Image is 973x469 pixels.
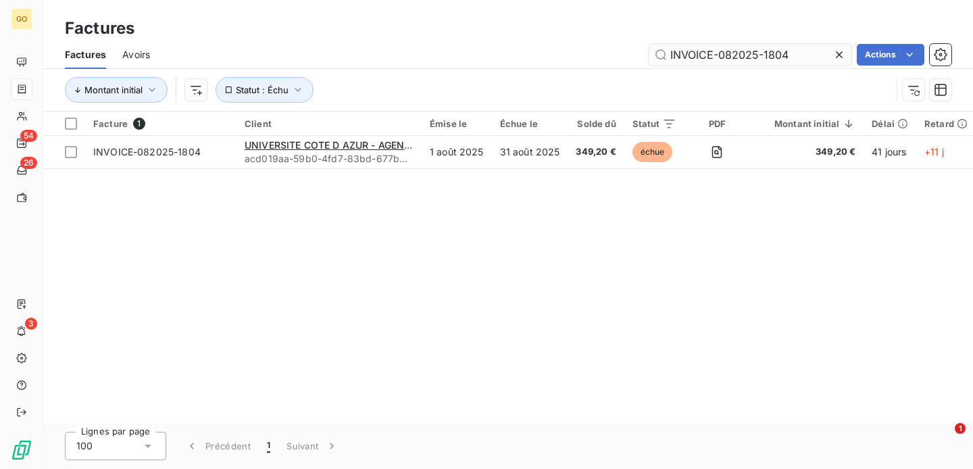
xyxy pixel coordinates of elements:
span: 26 [20,157,37,169]
span: acd019aa-59b0-4fd7-83bd-677bb0425c7b [245,152,414,166]
span: Avoirs [122,48,150,61]
button: Précédent [177,432,259,460]
div: GO [11,8,32,30]
td: 41 jours [864,136,916,168]
button: 1 [259,432,278,460]
span: 54 [20,130,37,142]
span: 349,20 € [758,145,855,159]
span: +11 j [924,146,944,157]
span: UNIVERSITE COTE D AZUR - AGENCE COMPTABLE [245,139,478,151]
span: 1 [955,423,966,434]
button: Suivant [278,432,347,460]
span: Factures [65,48,106,61]
div: Délai [872,118,908,129]
div: Montant initial [758,118,855,129]
div: Client [245,118,414,129]
td: 1 août 2025 [422,136,492,168]
span: 100 [76,439,93,453]
button: Actions [857,44,924,66]
iframe: Intercom live chat [927,423,959,455]
input: Rechercher [649,44,851,66]
span: 349,20 € [576,145,616,159]
button: Montant initial [65,77,168,103]
span: échue [632,142,673,162]
div: Échue le [500,118,560,129]
span: 3 [25,318,37,330]
span: Facture [93,118,128,129]
span: INVOICE-082025-1804 [93,146,201,157]
div: Statut [632,118,676,129]
div: PDF [693,118,742,129]
button: Statut : Échu [216,77,314,103]
div: Émise le [430,118,484,129]
span: Statut : Échu [236,84,289,95]
td: 31 août 2025 [492,136,568,168]
span: 1 [133,118,145,130]
div: Solde dû [576,118,616,129]
img: Logo LeanPay [11,439,32,461]
h3: Factures [65,16,134,41]
span: Montant initial [84,84,143,95]
span: 1 [267,439,270,453]
div: Retard [924,118,968,129]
